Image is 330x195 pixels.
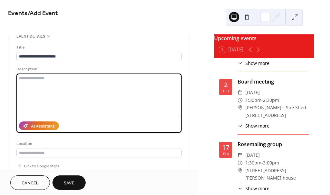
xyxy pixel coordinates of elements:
div: ​ [238,151,243,159]
span: [DATE] [245,151,260,159]
button: AI Assistant [19,121,59,130]
button: Cancel [10,175,50,190]
div: ​ [238,185,243,192]
div: Rosemaling group [238,140,309,148]
span: [PERSON_NAME]'s She Shed [STREET_ADDRESS] [245,104,309,119]
span: Show more [245,122,269,129]
span: 3:00pm [263,159,279,167]
div: ​ [238,89,243,96]
span: Event details [16,33,45,40]
span: - [261,159,263,167]
div: AI Assistant [31,123,54,130]
button: ​Show more [238,60,269,66]
div: Description [16,66,180,73]
div: Feb [223,152,229,155]
span: / Add Event [28,7,58,20]
div: ​ [238,159,243,167]
span: 2:30pm [263,96,279,104]
a: Events [8,7,28,20]
div: ​ [238,96,243,104]
span: Link to Google Maps [24,163,60,170]
button: ​Show more [238,122,269,129]
span: - [261,96,263,104]
div: Title [16,44,180,51]
div: Board meeting [238,78,309,85]
span: 1:30pm [245,159,261,167]
span: [DATE] [245,89,260,96]
span: [STREET_ADDRESS] [PERSON_NAME] house [245,167,309,182]
div: ​ [238,60,243,66]
span: Cancel [22,180,39,187]
div: Feb [223,89,229,93]
span: 1:30pm [245,96,261,104]
div: ​ [238,167,243,174]
span: Show more [245,185,269,192]
button: ​Show more [238,185,269,192]
div: 17 [222,144,229,151]
div: Upcoming events [214,34,314,42]
span: Show more [245,60,269,66]
div: ​ [238,122,243,129]
div: ​ [238,104,243,111]
button: Save [52,175,86,190]
div: 2 [224,82,228,88]
div: Location [16,140,180,147]
span: Save [64,180,74,187]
